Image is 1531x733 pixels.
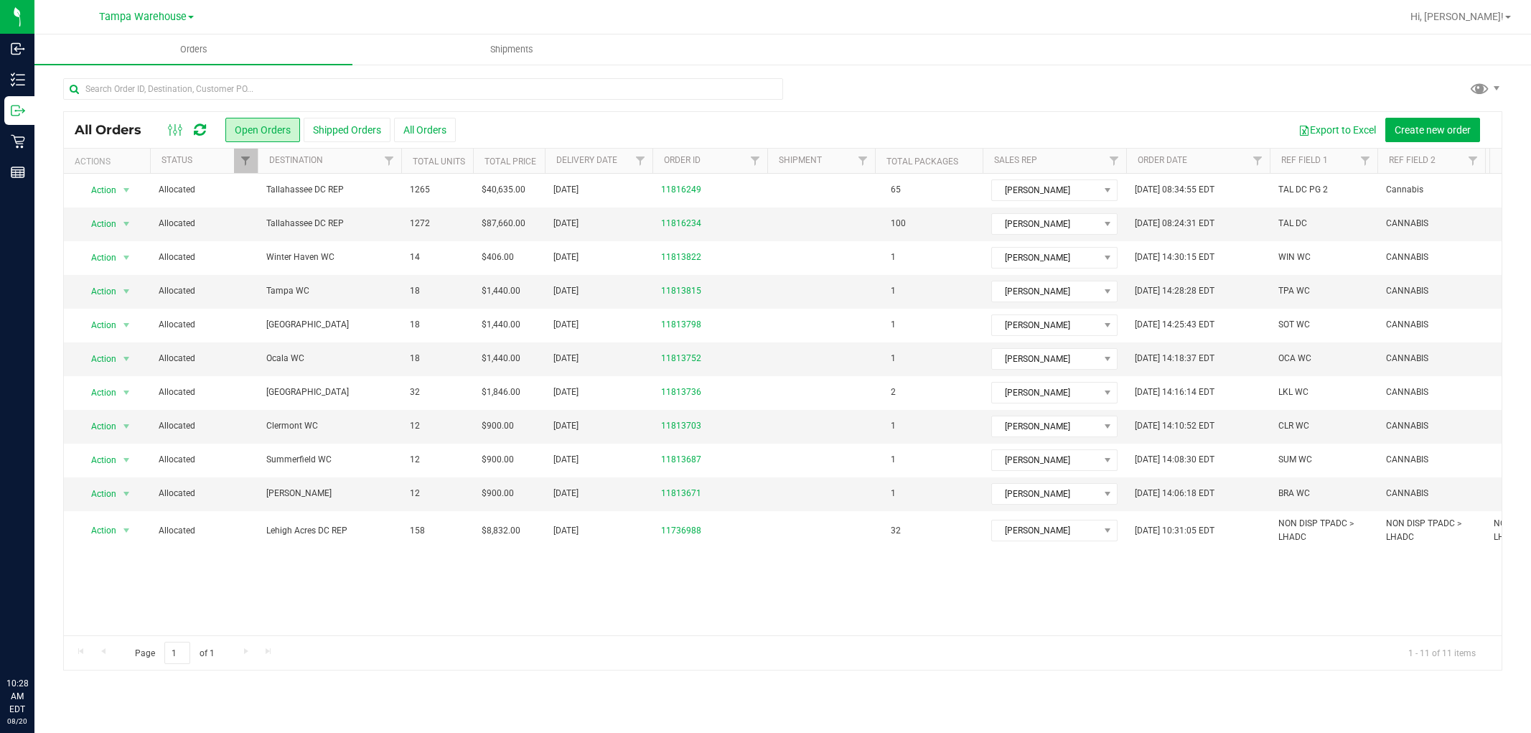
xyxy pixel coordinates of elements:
span: WIN WC [1278,251,1311,264]
span: Allocated [159,386,249,399]
span: 12 [410,487,420,500]
span: [DATE] 14:25:43 EDT [1135,318,1214,332]
span: 12 [410,453,420,467]
span: [PERSON_NAME] [992,416,1099,436]
span: [PERSON_NAME] [992,214,1099,234]
a: 11813822 [661,251,701,264]
span: Allocated [159,284,249,298]
span: select [118,349,136,369]
span: Tampa WC [266,284,393,298]
a: 11813815 [661,284,701,298]
span: [DATE] [553,183,579,197]
a: Total Packages [886,157,958,167]
span: Allocated [159,453,249,467]
span: Clermont WC [266,419,393,433]
a: 11813736 [661,386,701,399]
span: [PERSON_NAME] [266,487,393,500]
a: Filter [744,149,767,173]
span: [DATE] [553,217,579,230]
span: [PERSON_NAME] [992,383,1099,403]
span: $1,440.00 [482,284,520,298]
button: Create new order [1385,118,1480,142]
span: Action [78,180,117,200]
a: Ref Field 2 [1389,155,1436,165]
span: LKL WC [1278,386,1308,399]
span: [DATE] 08:24:31 EDT [1135,217,1214,230]
span: select [118,450,136,470]
span: Action [78,416,117,436]
span: CANNABIS [1386,217,1428,230]
span: [DATE] 14:16:14 EDT [1135,386,1214,399]
a: Ref Field 1 [1281,155,1328,165]
span: $900.00 [482,453,514,467]
a: Orders [34,34,352,65]
iframe: Resource center [14,618,57,661]
a: 11813798 [661,318,701,332]
button: Export to Excel [1289,118,1385,142]
span: [PERSON_NAME] [992,520,1099,541]
span: [DATE] [553,487,579,500]
span: Summerfield WC [266,453,393,467]
span: 1 [884,281,903,302]
span: select [118,180,136,200]
span: Hi, [PERSON_NAME]! [1410,11,1504,22]
inline-svg: Inbound [11,42,25,56]
span: TAL DC [1278,217,1307,230]
span: Action [78,450,117,470]
input: Search Order ID, Destination, Customer PO... [63,78,783,100]
span: 1265 [410,183,430,197]
span: [DATE] 14:30:15 EDT [1135,251,1214,264]
inline-svg: Reports [11,165,25,179]
span: $406.00 [482,251,514,264]
span: Allocated [159,524,249,538]
button: Shipped Orders [304,118,390,142]
span: [PERSON_NAME] [992,248,1099,268]
span: [DATE] [553,352,579,365]
a: 11816249 [661,183,701,197]
span: 1 [884,314,903,335]
span: All Orders [75,122,156,138]
span: 1 [884,247,903,268]
a: 11813752 [661,352,701,365]
span: SOT WC [1278,318,1310,332]
span: 65 [884,179,908,200]
p: 08/20 [6,716,28,727]
span: [DATE] 14:10:52 EDT [1135,419,1214,433]
span: 1 [884,348,903,369]
span: 1 [884,449,903,470]
div: Actions [75,157,144,167]
span: Orders [161,43,227,56]
span: 1 [884,416,903,436]
span: [PERSON_NAME] [992,484,1099,504]
span: Allocated [159,217,249,230]
span: Create new order [1395,124,1471,136]
a: Filter [378,149,401,173]
span: [DATE] [553,318,579,332]
span: select [118,416,136,436]
span: Action [78,484,117,504]
span: TAL DC PG 2 [1278,183,1328,197]
span: Action [78,214,117,234]
span: Tallahassee DC REP [266,217,393,230]
span: CANNABIS [1386,419,1428,433]
span: Ocala WC [266,352,393,365]
a: 11736988 [661,524,701,538]
input: 1 [164,642,190,664]
span: select [118,214,136,234]
a: Shipments [352,34,670,65]
span: Cannabis [1386,183,1423,197]
span: Action [78,383,117,403]
span: select [118,484,136,504]
span: [GEOGRAPHIC_DATA] [266,386,393,399]
span: 12 [410,419,420,433]
span: 14 [410,251,420,264]
span: [DATE] [553,251,579,264]
span: select [118,315,136,335]
span: [DATE] [553,524,579,538]
a: 11813687 [661,453,701,467]
a: Filter [1246,149,1270,173]
a: 11813703 [661,419,701,433]
a: Order ID [664,155,701,165]
a: Sales Rep [994,155,1037,165]
span: CANNABIS [1386,386,1428,399]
